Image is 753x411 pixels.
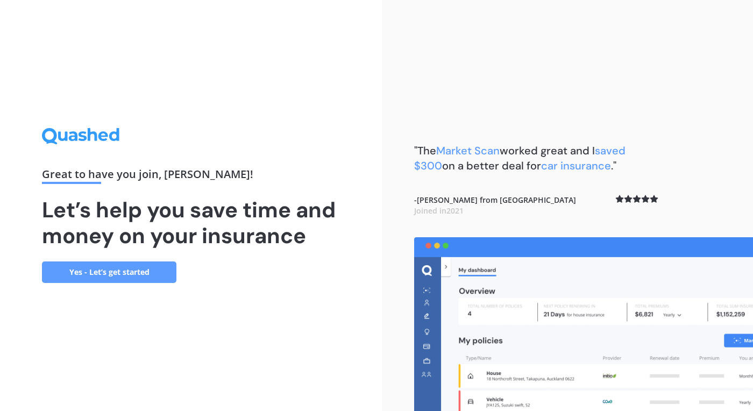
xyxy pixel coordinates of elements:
[42,169,340,184] div: Great to have you join , [PERSON_NAME] !
[414,195,576,216] b: - [PERSON_NAME] from [GEOGRAPHIC_DATA]
[42,197,340,249] h1: Let’s help you save time and money on your insurance
[414,205,464,216] span: Joined in 2021
[414,144,626,173] span: saved $300
[414,144,626,173] b: "The worked great and I on a better deal for ."
[42,261,176,283] a: Yes - Let’s get started
[436,144,500,158] span: Market Scan
[414,237,753,411] img: dashboard.webp
[541,159,611,173] span: car insurance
